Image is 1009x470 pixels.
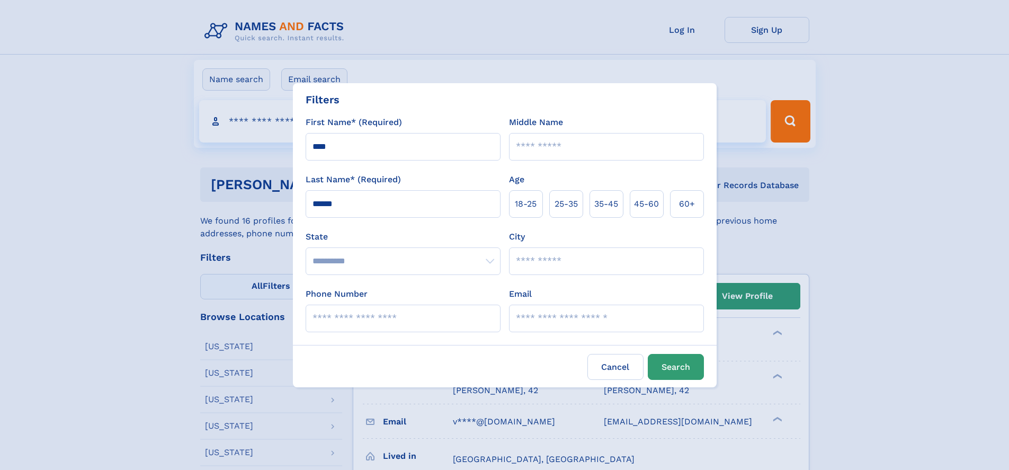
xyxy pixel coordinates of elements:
[306,92,340,108] div: Filters
[509,116,563,129] label: Middle Name
[634,198,659,210] span: 45‑60
[306,230,501,243] label: State
[587,354,644,380] label: Cancel
[515,198,537,210] span: 18‑25
[648,354,704,380] button: Search
[555,198,578,210] span: 25‑35
[509,288,532,300] label: Email
[509,173,524,186] label: Age
[306,116,402,129] label: First Name* (Required)
[509,230,525,243] label: City
[306,288,368,300] label: Phone Number
[306,173,401,186] label: Last Name* (Required)
[594,198,618,210] span: 35‑45
[679,198,695,210] span: 60+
